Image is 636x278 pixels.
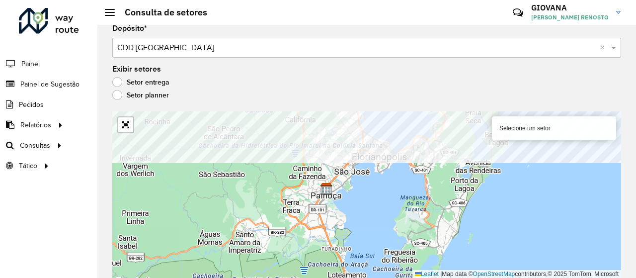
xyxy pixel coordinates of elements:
[118,117,133,132] a: Abrir mapa em tela cheia
[507,2,529,23] a: Contato Rápido
[21,59,40,69] span: Painel
[440,271,442,278] span: |
[415,271,439,278] a: Leaflet
[473,271,515,278] a: OpenStreetMap
[112,77,169,87] label: Setor entrega
[20,140,50,151] span: Consultas
[112,90,169,100] label: Setor planner
[492,116,616,140] div: Selecione um setor
[20,120,51,130] span: Relatórios
[19,161,37,171] span: Tático
[531,13,609,22] span: [PERSON_NAME] RENOSTO
[20,79,79,90] span: Painel de Sugestão
[19,99,44,110] span: Pedidos
[112,63,161,75] label: Exibir setores
[112,22,147,34] label: Depósito
[115,7,207,18] h2: Consulta de setores
[600,42,609,54] span: Clear all
[531,3,609,12] h3: GIOVANA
